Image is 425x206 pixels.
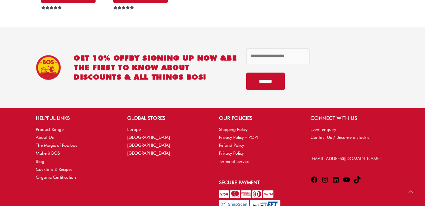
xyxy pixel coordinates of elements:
a: [GEOGRAPHIC_DATA] [127,151,170,156]
span: Rated out of 5 [41,6,63,24]
a: Privacy Policy [219,151,244,156]
a: [EMAIL_ADDRESS][DOMAIN_NAME] [310,156,381,161]
h2: OUR POLICIES [219,114,298,122]
a: [GEOGRAPHIC_DATA] [127,135,170,140]
h2: CONNECT WITH US [310,114,389,122]
img: BOS Ice Tea [36,55,61,80]
a: Cocktails & Recipes [36,167,72,172]
a: Blog [36,159,44,164]
nav: GLOBAL STORES [127,126,206,158]
a: Europe [127,127,141,132]
a: Privacy Policy – POPI [219,135,258,140]
span: BY SIGNING UP NOW & [129,54,227,62]
a: Refund Policy [219,143,244,148]
h2: GET 10% OFF be the first to know about discounts & all things BOS! [74,53,237,82]
a: About Us [36,135,54,140]
a: Terms of Service [219,159,249,164]
a: Event enquiry [310,127,336,132]
a: Organic Certification [36,175,76,180]
nav: HELPFUL LINKS [36,126,115,181]
a: Product Range [36,127,64,132]
h2: GLOBAL STORES [127,114,206,122]
h2: Secure Payment [219,179,298,186]
span: Rated out of 5 [113,6,135,24]
nav: CONNECT WITH US [310,126,389,141]
h2: HELPFUL LINKS [36,114,115,122]
a: Contact Us / Become a stockist [310,135,371,140]
nav: OUR POLICIES [219,126,298,165]
a: Make it BOS [36,151,60,156]
a: [GEOGRAPHIC_DATA] [127,143,170,148]
a: The Magic of Rooibos [36,143,77,148]
a: Shipping Policy [219,127,247,132]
